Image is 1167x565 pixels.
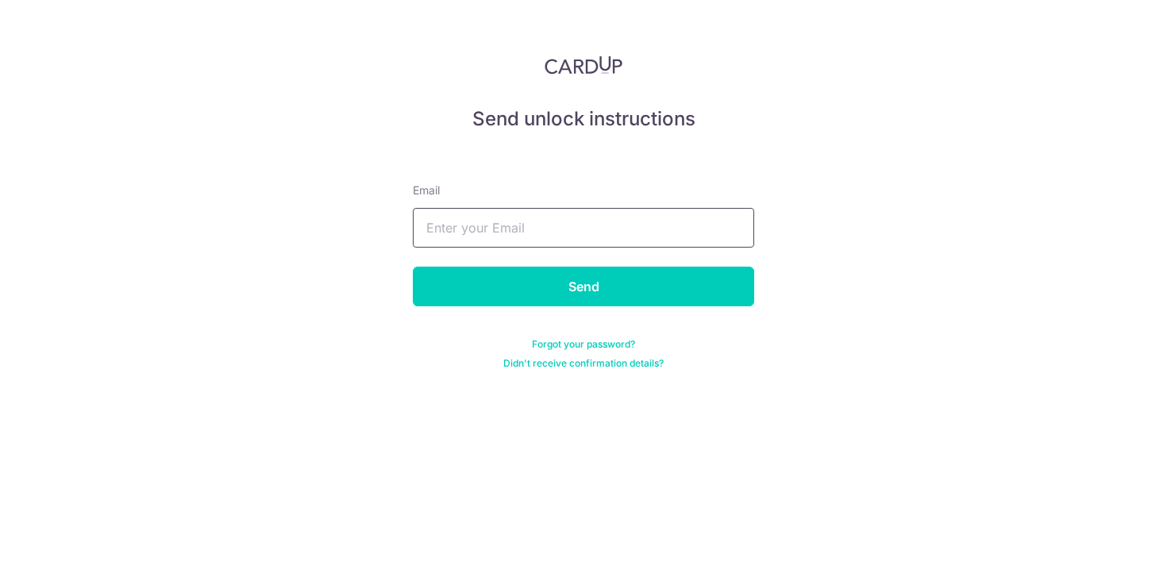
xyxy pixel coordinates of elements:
a: Didn't receive confirmation details? [503,357,664,370]
input: Send [413,267,754,306]
h5: Send unlock instructions [413,106,754,132]
input: Enter your Email [413,208,754,248]
a: Forgot your password? [532,338,635,351]
span: translation missing: en.devise.label.Email [413,183,440,197]
img: CardUp Logo [545,56,622,75]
